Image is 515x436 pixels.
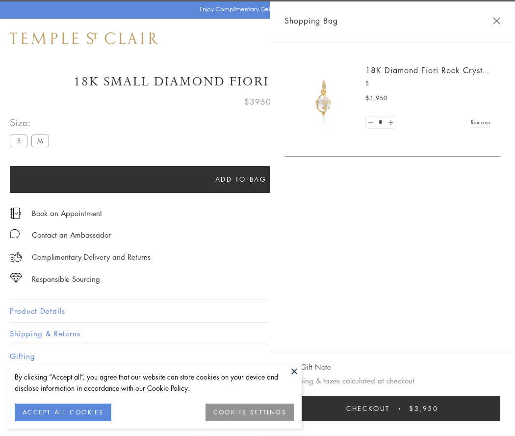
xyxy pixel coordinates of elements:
[32,273,100,285] div: Responsible Sourcing
[32,251,151,263] p: Complimentary Delivery and Returns
[10,273,22,283] img: icon_sourcing.svg
[10,114,53,131] span: Size:
[10,208,22,219] img: icon_appointment.svg
[284,14,338,27] span: Shopping Bag
[15,404,111,421] button: ACCEPT ALL COOKIES
[365,93,387,103] span: $3,950
[10,166,472,193] button: Add to bag
[409,403,438,414] span: $3,950
[366,116,376,129] a: Set quantity to 0
[10,32,158,44] img: Temple St. Clair
[10,73,505,90] h1: 18K Small Diamond Fiori Rock Crystal Amulet
[10,251,22,263] img: icon_delivery.svg
[32,229,111,241] div: Contact an Ambassador
[31,135,49,147] label: M
[10,229,20,239] img: MessageIcon-01_2.svg
[32,208,102,218] a: Book an Appointment
[284,396,500,421] button: Checkout $3,950
[244,95,271,108] span: $3950
[200,4,311,14] p: Enjoy Complimentary Delivery & Returns
[206,404,294,421] button: COOKIES SETTINGS
[284,361,331,373] button: Add Gift Note
[10,300,505,322] button: Product Details
[365,79,490,88] p: S
[10,345,505,367] button: Gifting
[284,375,500,387] p: Shipping & taxes calculated at checkout
[294,69,353,128] img: P51889-E11FIORI
[215,174,267,185] span: Add to bag
[15,371,294,394] div: By clicking “Accept all”, you agree that our website can store cookies on your device and disclos...
[10,135,27,147] label: S
[346,403,390,414] span: Checkout
[493,17,500,25] button: Close Shopping Bag
[10,323,505,345] button: Shipping & Returns
[386,116,395,129] a: Set quantity to 2
[471,117,490,128] a: Remove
